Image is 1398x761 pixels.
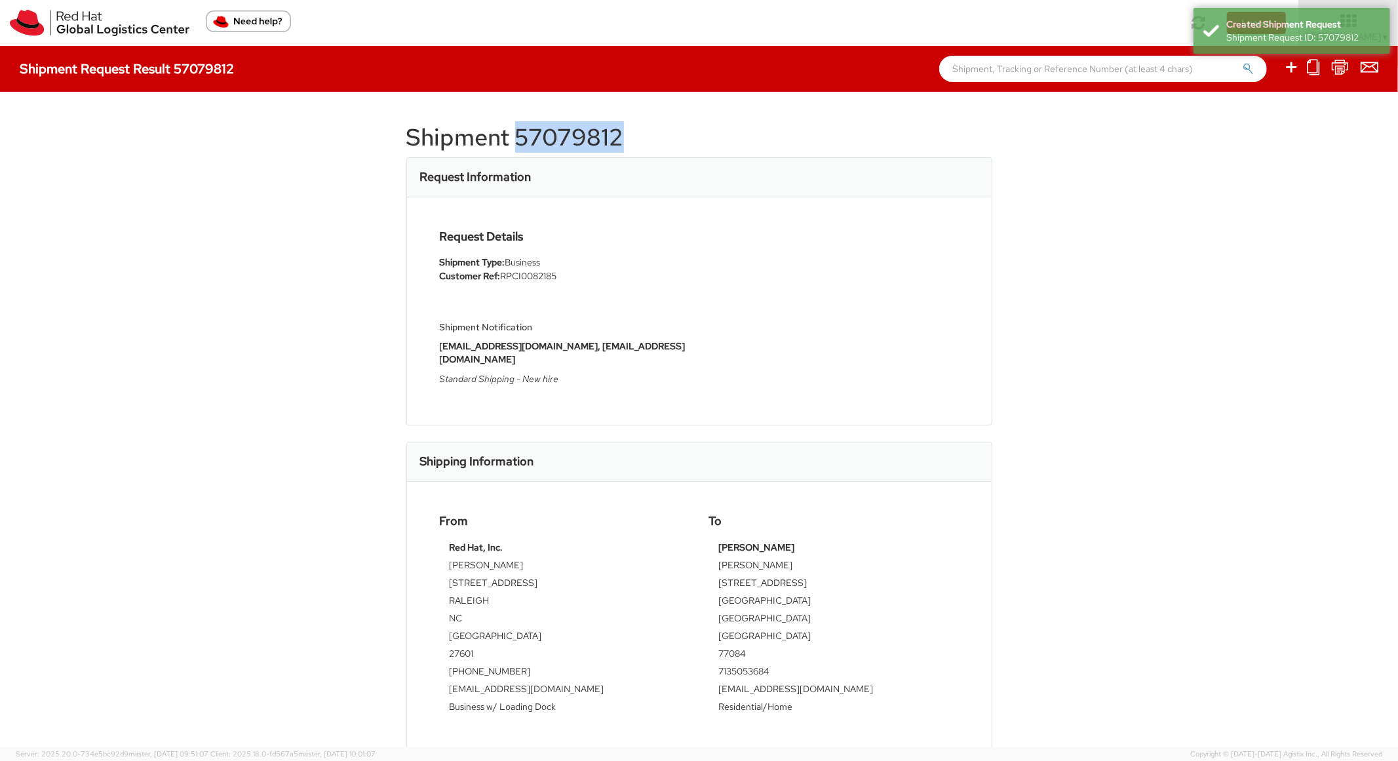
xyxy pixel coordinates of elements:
button: Need help? [206,10,291,32]
span: master, [DATE] 10:01:07 [298,749,376,758]
td: [GEOGRAPHIC_DATA] [719,612,949,629]
div: Created Shipment Request [1226,18,1380,31]
td: 77084 [719,647,949,665]
h4: Shipment Request Result 57079812 [20,62,234,76]
strong: Red Hat, Inc. [450,541,503,553]
h1: Shipment 57079812 [406,125,992,151]
span: Copyright © [DATE]-[DATE] Agistix Inc., All Rights Reserved [1190,749,1382,760]
td: [PERSON_NAME] [450,558,680,576]
td: [GEOGRAPHIC_DATA] [719,594,949,612]
img: rh-logistics-00dfa346123c4ec078e1.svg [10,10,189,36]
div: Shipment Request ID: 57079812 [1226,31,1380,44]
td: [EMAIL_ADDRESS][DOMAIN_NAME] [719,682,949,700]
h4: Request Details [440,230,689,243]
strong: [PERSON_NAME] [719,541,795,553]
strong: [EMAIL_ADDRESS][DOMAIN_NAME], [EMAIL_ADDRESS][DOMAIN_NAME] [440,340,686,365]
strong: Shipment Type: [440,256,505,268]
li: RPCI0082185 [440,269,689,283]
td: 27601 [450,647,680,665]
h5: Shipment Notification [440,322,689,332]
td: Business w/ Loading Dock [450,700,680,718]
td: [STREET_ADDRESS] [719,576,949,594]
td: Residential/Home [719,700,949,718]
h3: Shipping Information [420,455,534,468]
span: Client: 2025.18.0-fd567a5 [210,749,376,758]
td: 7135053684 [719,665,949,682]
td: [STREET_ADDRESS] [450,576,680,594]
strong: Customer Ref: [440,270,501,282]
h4: From [440,515,689,528]
td: [GEOGRAPHIC_DATA] [450,629,680,647]
i: Standard Shipping - New hire [440,373,559,385]
input: Shipment, Tracking or Reference Number (at least 4 chars) [939,56,1267,82]
h3: Request Information [420,170,532,184]
td: NC [450,612,680,629]
td: [PERSON_NAME] [719,558,949,576]
td: [EMAIL_ADDRESS][DOMAIN_NAME] [450,682,680,700]
td: RALEIGH [450,594,680,612]
td: [PHONE_NUMBER] [450,665,680,682]
h4: To [709,515,959,528]
li: Business [440,256,689,269]
span: master, [DATE] 09:51:07 [128,749,208,758]
td: [GEOGRAPHIC_DATA] [719,629,949,647]
span: Server: 2025.20.0-734e5bc92d9 [16,749,208,758]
